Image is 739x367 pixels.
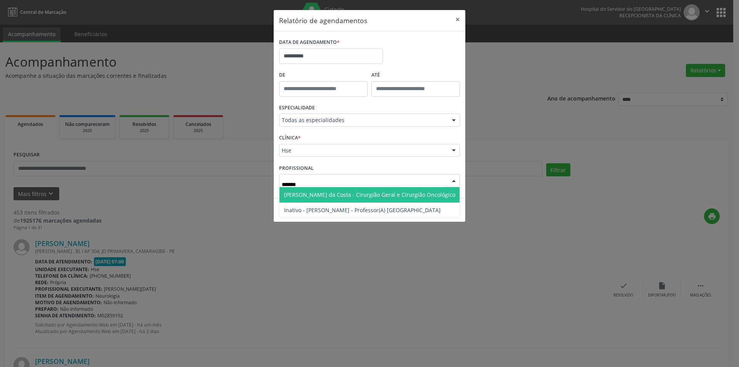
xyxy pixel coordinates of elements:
button: Close [450,10,465,29]
label: PROFISSIONAL [279,162,314,174]
label: CLÍNICA [279,132,301,144]
label: ATÉ [371,69,460,81]
span: [PERSON_NAME] da Costa - Cirurgião Geral e Cirurgião Oncológico [284,191,455,198]
span: Todas as especialidades [282,116,444,124]
h5: Relatório de agendamentos [279,15,367,25]
label: DATA DE AGENDAMENTO [279,37,339,49]
label: ESPECIALIDADE [279,102,315,114]
span: Inativo - [PERSON_NAME] - Professor(A) [GEOGRAPHIC_DATA] [284,206,441,214]
label: De [279,69,368,81]
span: Hse [282,147,444,154]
